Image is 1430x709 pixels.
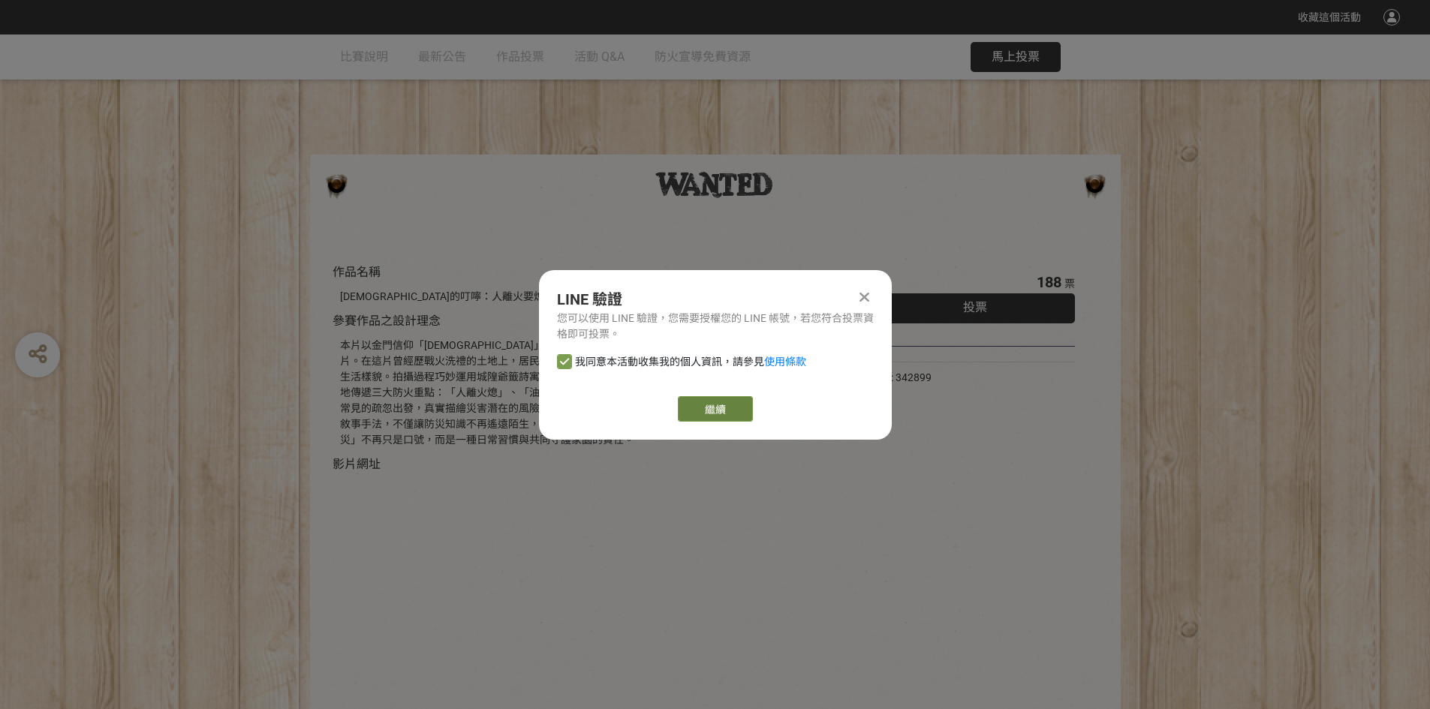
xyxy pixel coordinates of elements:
span: 作品名稱 [333,265,381,279]
span: 比賽說明 [340,50,388,64]
span: 我同意本活動收集我的個人資訊，請參見 [575,354,806,370]
a: 最新公告 [418,35,466,80]
a: 比賽說明 [340,35,388,80]
span: 參賽作品之設計理念 [333,314,441,328]
a: 使用條款 [764,356,806,368]
div: LINE 驗證 [557,288,874,311]
a: 作品投票 [496,35,544,80]
div: [DEMOGRAPHIC_DATA]的叮嚀：人離火要熄，住警器不離 [340,289,830,305]
div: 本片以金門信仰「[DEMOGRAPHIC_DATA]」為文化核心，融合現代科技，打造具人文溫度的防災教育影片。在這片曾經歷戰火洗禮的土地上，居民習慣向城隍爺求籤問事、解決疑難，也形塑出信仰深植日... [340,338,830,448]
span: 票 [1064,278,1075,290]
span: 防火宣導免費資源 [655,50,751,64]
button: 馬上投票 [971,42,1061,72]
span: 作品投票 [496,50,544,64]
span: 投票 [963,300,987,314]
span: 收藏這個活動 [1298,11,1361,23]
span: 最新公告 [418,50,466,64]
span: SID: 342899 [875,371,932,383]
span: 活動 Q&A [574,50,625,64]
span: 馬上投票 [992,50,1040,64]
span: 188 [1037,273,1061,291]
span: 影片網址 [333,457,381,471]
a: 活動 Q&A [574,35,625,80]
a: 防火宣導免費資源 [655,35,751,80]
a: 繼續 [678,396,753,422]
div: 您可以使用 LINE 驗證，您需要授權您的 LINE 帳號，若您符合投票資格即可投票。 [557,311,874,342]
